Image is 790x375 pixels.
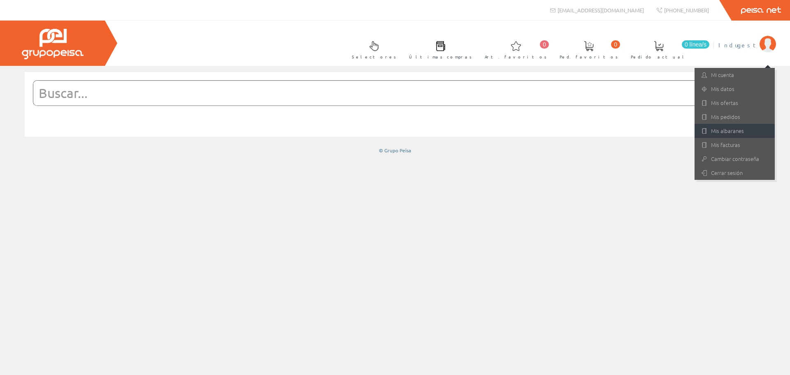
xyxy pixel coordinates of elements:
img: Grupo Peisa [22,29,84,59]
input: Buscar... [33,81,737,105]
a: Selectores [344,34,400,64]
a: Cerrar sesión [695,166,775,180]
a: Mis facturas [695,138,775,152]
span: Selectores [352,53,396,61]
span: 0 [611,40,620,49]
a: Mis ofertas [695,96,775,110]
a: Últimas compras [401,34,476,64]
span: [PHONE_NUMBER] [664,7,709,14]
a: Mis albaranes [695,124,775,138]
span: Indugest [718,41,755,49]
span: Art. favoritos [485,53,547,61]
div: © Grupo Peisa [25,147,765,154]
a: Mi cuenta [695,68,775,82]
a: Mis pedidos [695,110,775,124]
span: 0 línea/s [682,40,709,49]
span: Últimas compras [409,53,472,61]
a: Mis datos [695,82,775,96]
a: Cambiar contraseña [695,152,775,166]
a: Indugest [718,34,776,42]
span: [EMAIL_ADDRESS][DOMAIN_NAME] [558,7,644,14]
span: Ped. favoritos [560,53,618,61]
span: Pedido actual [631,53,687,61]
span: 0 [540,40,549,49]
